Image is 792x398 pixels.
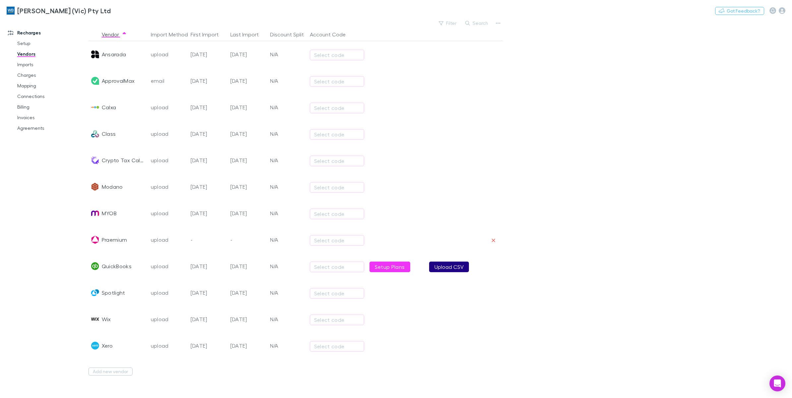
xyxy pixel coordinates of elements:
[228,41,267,68] div: [DATE]
[310,129,364,140] button: Select code
[188,200,228,226] div: [DATE]
[188,121,228,147] div: [DATE]
[151,332,185,359] div: upload
[267,279,307,306] div: N/A
[228,279,267,306] div: [DATE]
[151,226,185,253] div: upload
[191,28,227,41] button: First Import
[314,104,360,112] div: Select code
[151,253,185,279] div: upload
[91,262,99,270] img: QuickBooks's Logo
[267,68,307,94] div: N/A
[151,28,196,41] button: Import Method
[91,156,99,164] img: Crypto Tax Calculator's Logo
[102,68,135,94] div: ApprovalMax
[314,289,360,297] div: Select code
[314,263,360,271] div: Select code
[151,200,185,226] div: upload
[228,332,267,359] div: [DATE]
[102,94,116,121] div: Calxa
[267,200,307,226] div: N/A
[310,28,354,41] button: Account Code
[314,210,360,218] div: Select code
[267,306,307,332] div: N/A
[11,123,93,133] a: Agreements
[228,306,267,332] div: [DATE]
[228,200,267,226] div: [DATE]
[188,306,228,332] div: [DATE]
[188,147,228,174] div: [DATE]
[267,94,307,121] div: N/A
[314,316,360,324] div: Select code
[151,174,185,200] div: upload
[310,103,364,113] button: Select code
[11,91,93,102] a: Connections
[267,226,307,253] div: N/A
[151,306,185,332] div: upload
[102,174,123,200] div: Modano
[11,102,93,112] a: Billing
[151,41,185,68] div: upload
[314,130,360,138] div: Select code
[310,50,364,60] button: Select code
[310,76,364,87] button: Select code
[151,279,185,306] div: upload
[228,94,267,121] div: [DATE]
[228,253,267,279] div: [DATE]
[91,236,99,244] img: Praemium's Logo
[314,77,360,85] div: Select code
[188,94,228,121] div: [DATE]
[188,174,228,200] div: [DATE]
[11,80,93,91] a: Mapping
[267,147,307,174] div: N/A
[435,19,461,27] button: Filter
[230,28,267,41] button: Last Import
[91,103,99,111] img: Calxa's Logo
[11,70,93,80] a: Charges
[102,332,113,359] div: Xero
[270,28,312,41] button: Discount Split
[310,315,364,325] button: Select code
[267,332,307,359] div: N/A
[769,375,785,391] div: Open Intercom Messenger
[228,121,267,147] div: [DATE]
[310,156,364,166] button: Select code
[102,147,145,174] div: Crypto Tax Calculator
[91,209,99,217] img: MYOB's Logo
[91,50,99,58] img: Ansarada's Logo
[188,68,228,94] div: [DATE]
[102,200,117,226] div: MYOB
[91,289,99,297] img: Spotlight's Logo
[102,253,132,279] div: QuickBooks
[102,121,116,147] div: Class
[91,183,99,191] img: Modano's Logo
[188,332,228,359] div: [DATE]
[11,38,93,49] a: Setup
[91,315,99,323] img: Wix's Logo
[310,341,364,352] button: Select code
[267,174,307,200] div: N/A
[3,3,115,19] a: [PERSON_NAME] (Vic) Pty Ltd
[11,59,93,70] a: Imports
[462,19,492,27] button: Search
[228,226,267,253] div: -
[314,51,360,59] div: Select code
[11,49,93,59] a: Vendors
[310,288,364,299] button: Select code
[91,342,99,350] img: Xero's Logo
[314,236,360,244] div: Select code
[102,41,126,68] div: Ansarada
[102,279,125,306] div: Spotlight
[228,174,267,200] div: [DATE]
[188,253,228,279] div: [DATE]
[151,68,185,94] div: email
[188,226,228,253] div: -
[429,262,469,272] button: Upload CSV
[267,121,307,147] div: N/A
[1,27,93,38] a: Recharges
[11,112,93,123] a: Invoices
[7,7,15,15] img: William Buck (Vic) Pty Ltd's Logo
[267,41,307,68] div: N/A
[310,182,364,193] button: Select code
[88,368,133,375] button: Add new vendor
